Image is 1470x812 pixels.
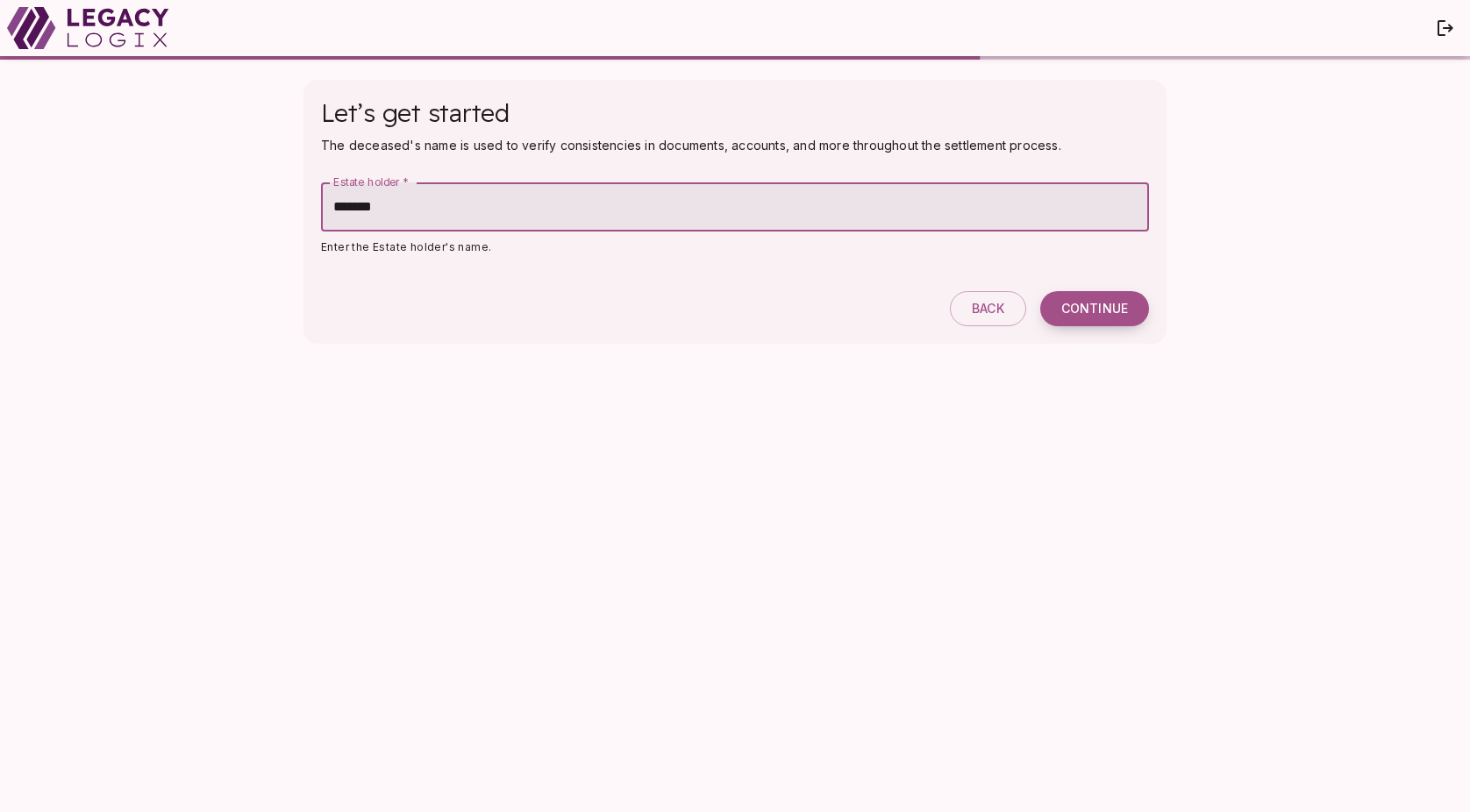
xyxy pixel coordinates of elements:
[321,97,510,128] span: Let’s get started
[333,175,409,189] label: Estate holder
[321,138,1061,153] span: The deceased's name is used to verify consistencies in documents, accounts, and more throughout t...
[1040,291,1149,326] button: Continue
[972,301,1004,317] span: Back
[321,240,491,253] span: Enter the Estate holder's name.
[1061,301,1128,317] span: Continue
[950,291,1026,326] button: Back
